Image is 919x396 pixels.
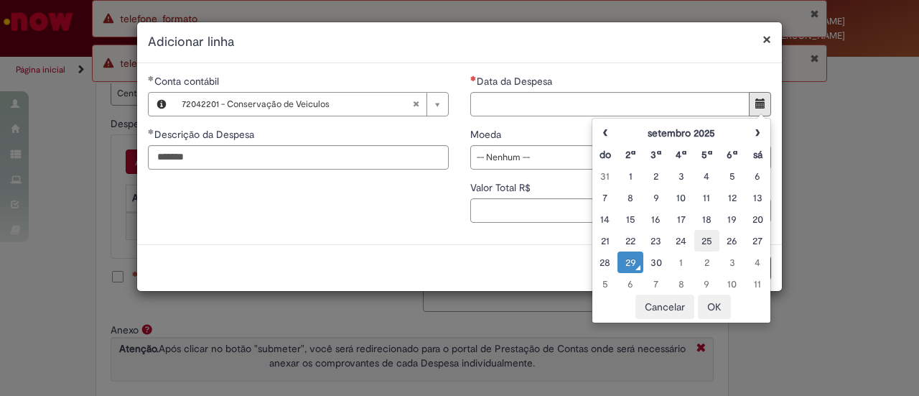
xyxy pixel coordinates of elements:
[470,75,477,81] span: Necessários
[745,144,770,165] th: Sábado
[470,128,504,141] span: Moeda
[621,190,639,205] div: 08 September 2025 Monday
[596,190,614,205] div: 07 September 2025 Sunday
[698,255,716,270] div: 02 October 2025 Thursday
[647,190,665,205] div: 09 September 2025 Tuesday
[621,255,639,270] div: O seletor de data foi aberto.29 September 2025 Monday
[617,144,643,165] th: Segunda-feira
[149,93,174,116] button: Conta contábil, Visualizar este registro 72042201 - Conservação de Veiculos
[719,144,745,165] th: Sexta-feira
[596,234,614,248] div: 21 September 2025 Sunday
[749,234,767,248] div: 27 September 2025 Saturday
[698,169,716,183] div: 04 September 2025 Thursday
[723,212,741,226] div: 19 September 2025 Friday
[617,122,745,144] th: setembro 2025. Alternar mês
[621,169,639,183] div: 01 September 2025 Monday
[647,234,665,248] div: 23 September 2025 Tuesday
[694,144,719,165] th: Quinta-feira
[698,295,731,319] button: OK
[596,212,614,226] div: 14 September 2025 Sunday
[647,169,665,183] div: 02 September 2025 Tuesday
[182,93,412,116] span: 72042201 - Conservação de Veiculos
[749,92,771,116] button: Mostrar calendário para Data da Despesa
[698,190,716,205] div: 11 September 2025 Thursday
[154,75,222,88] span: Necessários - Conta contábil
[672,234,690,248] div: 24 September 2025 Wednesday
[698,234,716,248] div: 25 September 2025 Thursday
[470,181,533,194] span: Valor Total R$
[749,190,767,205] div: 13 September 2025 Saturday
[749,169,767,183] div: 06 September 2025 Saturday
[762,32,771,47] button: Fechar modal
[596,169,614,183] div: 31 August 2025 Sunday
[647,212,665,226] div: 16 September 2025 Tuesday
[470,92,750,116] input: Data da Despesa
[672,255,690,270] div: 01 October 2025 Wednesday
[698,212,716,226] div: 18 September 2025 Thursday
[647,277,665,291] div: 07 October 2025 Tuesday
[745,122,770,144] th: Próximo mês
[723,255,741,270] div: 03 October 2025 Friday
[154,128,257,141] span: Descrição da Despesa
[723,190,741,205] div: 12 September 2025 Friday
[148,75,154,81] span: Obrigatório Preenchido
[672,169,690,183] div: 03 September 2025 Wednesday
[635,295,694,319] button: Cancelar
[749,212,767,226] div: 20 September 2025 Saturday
[698,277,716,291] div: 09 October 2025 Thursday
[643,144,668,165] th: Terça-feira
[672,190,690,205] div: 10 September 2025 Wednesday
[592,118,771,323] div: Escolher data
[148,145,449,170] input: Descrição da Despesa
[672,277,690,291] div: 08 October 2025 Wednesday
[148,129,154,134] span: Obrigatório Preenchido
[477,75,555,88] span: Data da Despesa
[723,277,741,291] div: 10 October 2025 Friday
[723,169,741,183] div: 05 September 2025 Friday
[621,212,639,226] div: 15 September 2025 Monday
[647,255,665,270] div: 30 September 2025 Tuesday
[749,255,767,270] div: 04 October 2025 Saturday
[592,144,617,165] th: Domingo
[596,277,614,291] div: 05 October 2025 Sunday
[174,93,448,116] a: 72042201 - Conservação de VeiculosLimpar campo Conta contábil
[596,255,614,270] div: 28 September 2025 Sunday
[405,93,426,116] abbr: Limpar campo Conta contábil
[668,144,694,165] th: Quarta-feira
[148,33,771,52] h2: Adicionar linha
[470,198,771,223] input: Valor Total R$
[723,234,741,248] div: 26 September 2025 Friday
[672,212,690,226] div: 17 September 2025 Wednesday
[621,234,639,248] div: 22 September 2025 Monday
[749,277,767,291] div: 11 October 2025 Saturday
[621,277,639,291] div: 06 October 2025 Monday
[477,146,742,169] span: -- Nenhum --
[592,122,617,144] th: Mês anterior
